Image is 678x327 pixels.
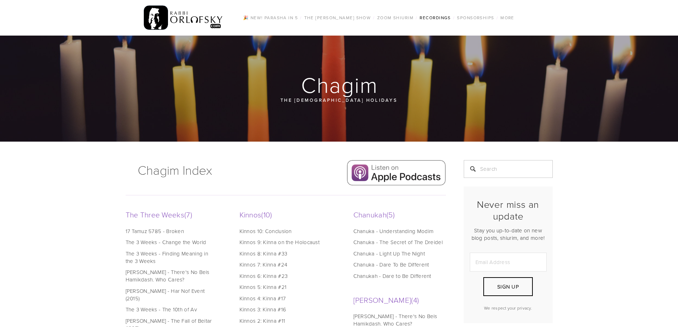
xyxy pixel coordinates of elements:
[416,15,417,21] span: /
[240,227,330,235] a: Kinnos 10: Conclusion
[126,227,216,235] a: 17 Tamuz 5785 - Broken
[126,160,224,179] h1: Chagim Index
[411,295,419,305] span: 4
[302,13,373,22] a: The [PERSON_NAME] Show
[241,13,300,22] a: 🎉 NEW! Parasha in 5
[497,283,519,290] span: Sign Up
[240,250,330,257] a: Kinnos 8: Kinna #33
[126,73,553,96] h1: Chagim
[240,317,330,325] a: Kinnos 2: Kinna #11
[240,238,330,246] a: Kinnos 9: Kinna on the Holocaust
[353,250,444,257] a: Chanuka - Light Up The Night
[353,238,444,246] a: Chanuka - The Secret of The Dreidel
[417,13,453,22] a: Recordings
[353,272,444,280] a: Chanukah - Dare to Be Different
[144,4,223,32] img: RabbiOrlofsky.com
[261,209,272,220] span: 10
[240,283,330,291] a: Kinnos 5: Kinna #21
[470,305,547,311] p: We respect your privacy.
[347,160,446,185] img: Apple Podcasts.png
[387,209,395,220] span: 5
[126,250,216,265] a: The 3 Weeks - Finding Meaning in the 3 Weeks
[464,160,553,178] input: Search
[353,295,446,305] a: [PERSON_NAME]4
[483,277,532,296] button: Sign Up
[373,15,375,21] span: /
[300,15,302,21] span: /
[240,272,330,280] a: Kinnos 6: Kinna #23
[240,261,330,268] a: Kinnos 7: Kinna #24
[126,238,216,246] a: The 3 Weeks - Change the World
[455,13,496,22] a: Sponsorships
[240,295,330,302] a: Kinnos 4: Kinna #17
[496,15,498,21] span: /
[126,306,216,313] a: The 3 Weeks - The 10th of Av
[353,227,444,235] a: Chanuka - Understanding Modim
[453,15,455,21] span: /
[240,306,330,313] a: Kinnos 3: Kinna #16
[168,96,510,104] p: The [DEMOGRAPHIC_DATA] Holidays
[184,209,192,220] span: 7
[470,227,547,242] p: Stay you up-to-date on new blog posts, shiurim, and more!
[353,261,444,268] a: Chanuka - Dare To Be Different
[126,287,216,302] a: [PERSON_NAME] - Har Nof Event (2015)
[375,13,416,22] a: Zoom Shiurim
[470,253,547,271] input: Email Address
[126,268,216,283] a: [PERSON_NAME] - There's No Beis Hamikdash. Who Cares?
[126,209,218,220] a: The Three Weeks7
[498,13,516,22] a: More
[240,209,332,220] a: Kinnos10
[353,209,446,220] a: Chanukah5
[470,199,547,222] h2: Never miss an update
